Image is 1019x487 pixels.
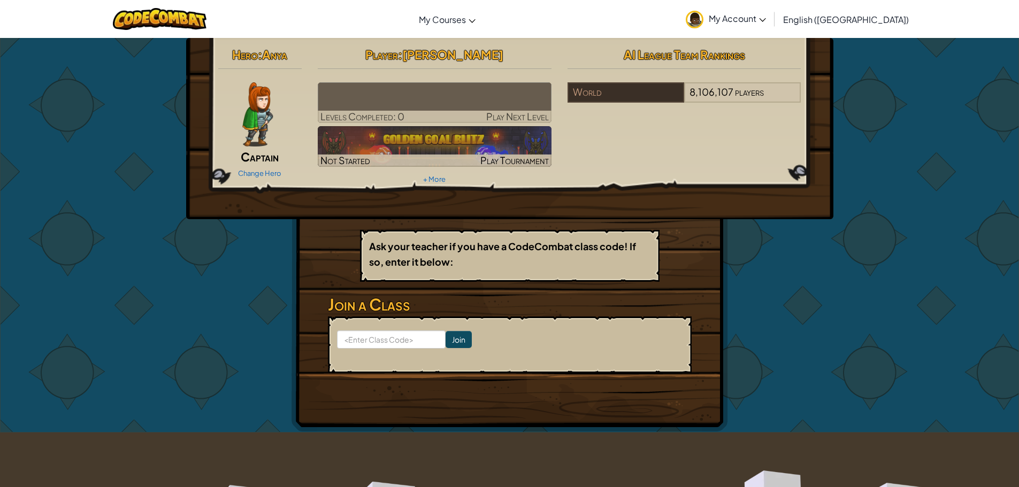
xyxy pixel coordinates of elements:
[413,5,481,34] a: My Courses
[419,14,466,25] span: My Courses
[113,8,206,30] img: CodeCombat logo
[320,110,404,122] span: Levels Completed: 0
[402,47,503,62] span: [PERSON_NAME]
[486,110,549,122] span: Play Next Level
[709,13,766,24] span: My Account
[686,11,703,28] img: avatar
[337,330,446,349] input: <Enter Class Code>
[242,82,273,146] img: captain-pose.png
[624,47,745,62] span: AI League Team Rankings
[735,86,764,98] span: players
[446,331,472,348] input: Join
[423,175,446,183] a: + More
[262,47,287,62] span: Anya
[689,86,733,98] span: 8,106,107
[241,149,279,164] span: Captain
[258,47,262,62] span: :
[365,47,398,62] span: Player
[318,82,551,123] a: Play Next Level
[320,154,370,166] span: Not Started
[783,14,909,25] span: English ([GEOGRAPHIC_DATA])
[328,292,692,316] h3: Join a Class
[480,154,549,166] span: Play Tournament
[318,126,551,167] a: Not StartedPlay Tournament
[568,82,684,103] div: World
[318,126,551,167] img: Golden Goal
[568,92,801,105] a: World8,106,107players
[232,47,258,62] span: Hero
[238,169,281,177] a: Change Hero
[680,2,771,36] a: My Account
[369,240,636,268] b: Ask your teacher if you have a CodeCombat class code! If so, enter it below:
[778,5,914,34] a: English ([GEOGRAPHIC_DATA])
[398,47,402,62] span: :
